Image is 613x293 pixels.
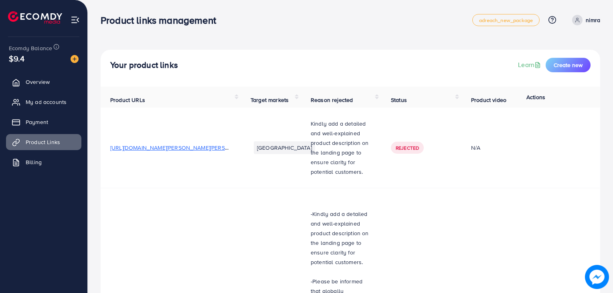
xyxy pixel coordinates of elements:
p: -Kindly add a detailed and well-explained product description on the landing page to ensure clari... [311,209,372,267]
li: [GEOGRAPHIC_DATA] [254,141,315,154]
img: menu [71,15,80,24]
span: adreach_new_package [479,18,533,23]
a: Payment [6,114,81,130]
span: Target markets [251,96,289,104]
a: My ad accounts [6,94,81,110]
img: logo [8,11,62,24]
span: Product video [471,96,506,104]
span: Create new [554,61,583,69]
span: My ad accounts [26,98,67,106]
span: Billing [26,158,42,166]
p: Kindly add a detailed and well-explained product description on the landing page to ensure clarit... [311,119,372,177]
span: $9.4 [9,53,25,64]
div: N/A [471,144,528,152]
span: Ecomdy Balance [9,44,52,52]
h4: Your product links [110,60,178,70]
a: Learn [518,60,542,69]
span: Payment [26,118,48,126]
p: nimra [586,15,600,25]
span: Actions [526,93,545,101]
span: [URL][DOMAIN_NAME][PERSON_NAME][PERSON_NAME] [110,144,253,152]
img: image [71,55,79,63]
a: Product Links [6,134,81,150]
span: Rejected [396,144,419,151]
a: Overview [6,74,81,90]
a: Billing [6,154,81,170]
span: Product Links [26,138,60,146]
a: nimra [569,15,600,25]
span: Status [391,96,407,104]
span: Reason rejected [311,96,353,104]
img: image [585,265,609,289]
h3: Product links management [101,14,223,26]
a: adreach_new_package [472,14,540,26]
span: Overview [26,78,50,86]
span: Product URLs [110,96,145,104]
button: Create new [546,58,591,72]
